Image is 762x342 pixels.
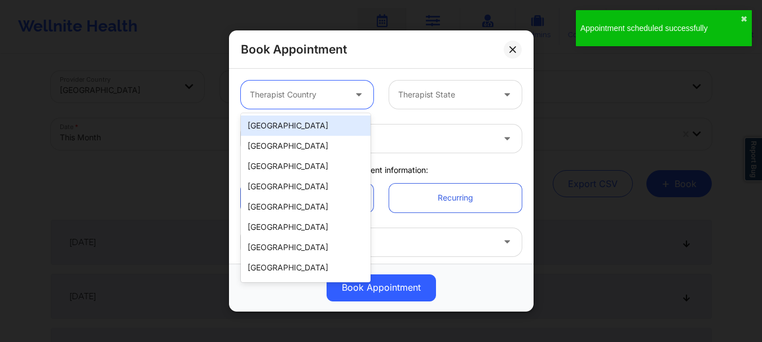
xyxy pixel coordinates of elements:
[241,257,371,278] div: [GEOGRAPHIC_DATA]
[327,274,436,301] button: Book Appointment
[241,176,371,197] div: [GEOGRAPHIC_DATA]
[241,42,347,57] h2: Book Appointment
[389,184,522,212] a: Recurring
[241,136,371,156] div: [GEOGRAPHIC_DATA]
[241,237,371,257] div: [GEOGRAPHIC_DATA]
[241,278,371,298] div: [GEOGRAPHIC_DATA]
[241,116,371,136] div: [GEOGRAPHIC_DATA]
[241,197,371,217] div: [GEOGRAPHIC_DATA]
[241,217,371,237] div: [GEOGRAPHIC_DATA]
[233,165,530,176] div: Appointment information:
[241,156,371,176] div: [GEOGRAPHIC_DATA]
[741,15,747,24] button: close
[241,184,373,212] a: Single
[580,23,741,34] div: Appointment scheduled successfully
